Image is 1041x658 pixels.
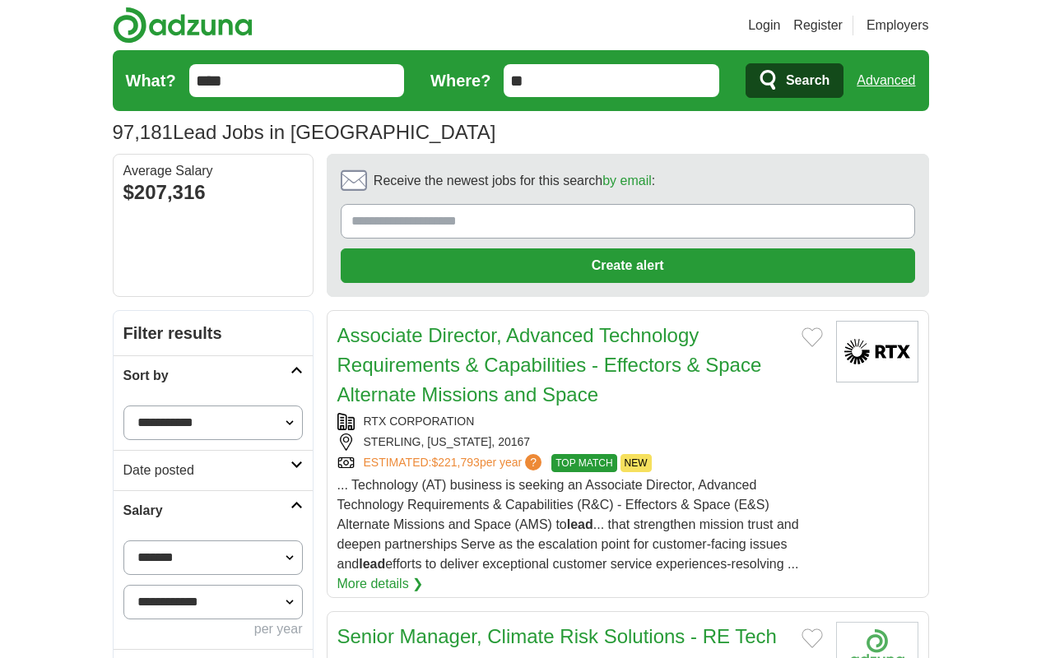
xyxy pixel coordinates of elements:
[114,490,313,531] a: Salary
[746,63,843,98] button: Search
[337,478,799,571] span: ... Technology (AT) business is seeking an Associate Director, Advanced Technology Requirements &...
[836,321,918,382] img: RTX Corporation logo
[337,574,424,594] a: More details ❯
[113,121,496,143] h1: Lead Jobs in [GEOGRAPHIC_DATA]
[430,68,490,93] label: Where?
[431,456,479,469] span: $221,793
[802,628,823,648] button: Add to favorite jobs
[525,454,541,470] span: ?
[748,16,780,35] a: Login
[364,415,475,428] a: RTX CORPORATION
[126,68,176,93] label: What?
[123,501,290,521] h2: Salary
[123,461,290,480] h2: Date posted
[123,178,303,207] div: $207,316
[114,311,313,355] h2: Filter results
[114,450,313,490] a: Date posted
[341,248,915,283] button: Create alert
[374,171,655,191] span: Receive the newest jobs for this search :
[620,454,652,472] span: NEW
[793,16,843,35] a: Register
[857,64,915,97] a: Advanced
[359,557,385,571] strong: lead
[123,366,290,386] h2: Sort by
[123,164,303,178] div: Average Salary
[113,7,253,44] img: Adzuna logo
[123,619,303,639] div: per year
[802,327,823,347] button: Add to favorite jobs
[867,16,929,35] a: Employers
[337,433,823,451] div: STERLING, [US_STATE], 20167
[551,454,616,472] span: TOP MATCH
[786,64,830,97] span: Search
[113,118,173,147] span: 97,181
[114,355,313,396] a: Sort by
[364,454,546,472] a: ESTIMATED:$221,793per year?
[567,517,593,531] strong: lead
[602,174,652,188] a: by email
[337,324,762,405] a: Associate Director, Advanced Technology Requirements & Capabilities - Effectors & Space Alternate...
